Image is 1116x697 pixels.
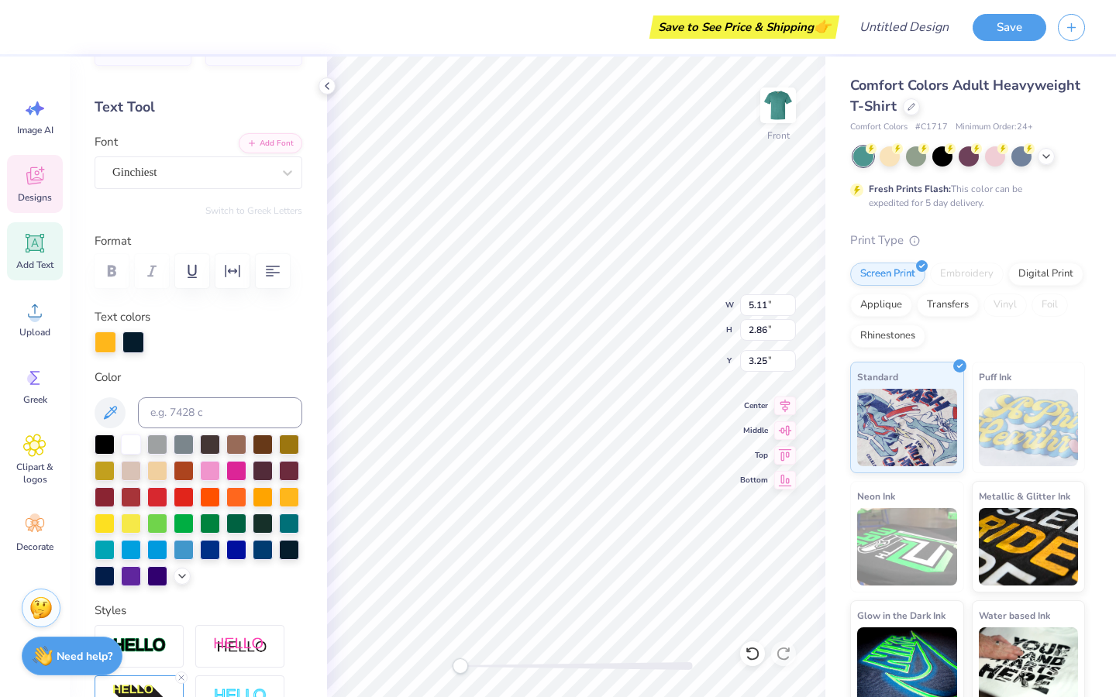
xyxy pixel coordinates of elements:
span: Decorate [16,541,53,553]
span: Designs [18,191,52,204]
strong: Need help? [57,649,112,664]
span: Top [740,449,768,462]
div: Vinyl [983,294,1027,317]
span: Glow in the Dark Ink [857,607,945,623]
div: Applique [850,294,912,317]
span: Personalized Names [125,37,182,59]
span: Clipart & logos [9,461,60,486]
span: Neon Ink [857,488,895,504]
span: Metallic & Glitter Ink [979,488,1070,504]
div: Accessibility label [453,658,468,674]
div: Save to See Price & Shipping [653,15,835,39]
span: Puff Ink [979,369,1011,385]
span: Bottom [740,474,768,486]
label: Text colors [95,308,150,326]
label: Format [95,232,302,250]
span: Greek [23,393,47,406]
div: Embroidery [930,263,1004,286]
label: Font [95,133,118,151]
span: Standard [857,369,898,385]
span: Add Text [16,259,53,271]
img: Front [763,90,794,121]
div: Screen Print [850,263,925,286]
span: Comfort Colors Adult Heavyweight T-Shirt [850,76,1080,115]
img: Standard [857,389,957,466]
img: Metallic & Glitter Ink [979,508,1079,585]
input: Untitled Design [847,12,961,43]
div: Front [767,129,790,142]
input: e.g. 7428 c [138,397,302,428]
div: Print Type [850,232,1085,249]
span: Comfort Colors [850,121,908,134]
label: Styles [95,602,126,620]
span: # C1717 [915,121,948,134]
span: Image AI [17,124,53,136]
span: Personalized Numbers [236,37,293,59]
button: Add Font [239,133,302,153]
div: Digital Print [1008,263,1083,286]
span: 👉 [814,17,831,36]
img: Shadow [213,637,267,656]
img: Neon Ink [857,508,957,585]
span: Water based Ink [979,607,1050,623]
button: Switch to Greek Letters [205,204,302,217]
span: Minimum Order: 24 + [956,121,1033,134]
div: Rhinestones [850,324,925,348]
strong: Fresh Prints Flash: [869,183,951,195]
div: Foil [1032,294,1068,317]
div: This color can be expedited for 5 day delivery. [869,182,1059,210]
div: Transfers [917,294,979,317]
img: Puff Ink [979,389,1079,466]
span: Upload [19,326,50,338]
div: Text Tool [95,97,302,118]
button: Save [973,14,1046,41]
label: Color [95,369,302,386]
span: Middle [740,424,768,437]
span: Center [740,400,768,412]
img: Stroke [112,637,167,654]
